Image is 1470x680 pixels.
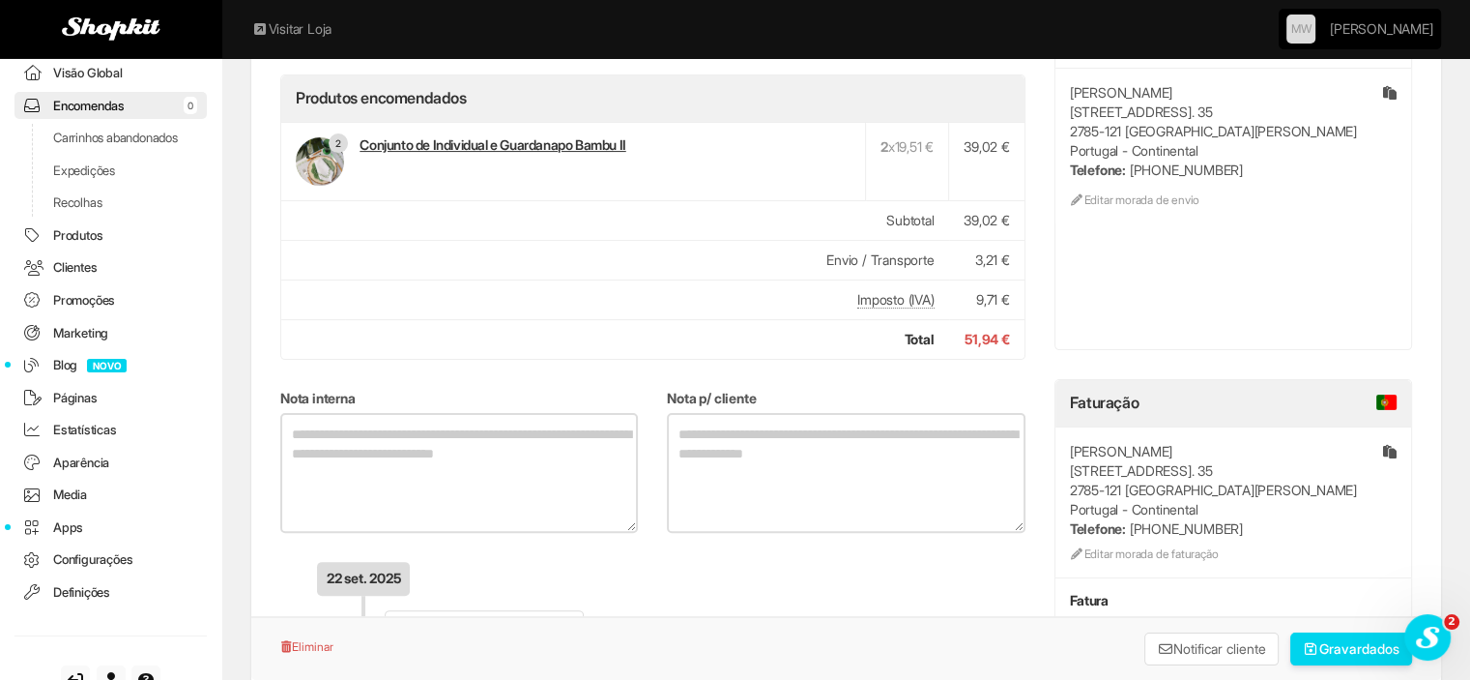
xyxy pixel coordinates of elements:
[281,240,949,280] td: Envio / Transporte
[1330,10,1432,48] a: [PERSON_NAME]
[894,138,934,155] span: 19,51 €
[281,200,949,240] td: Subtotal
[1286,15,1315,44] a: MW
[62,17,160,41] img: Shopkit
[281,319,949,359] td: Total
[14,384,207,412] a: Páginas
[317,562,411,596] div: 22 set. 2025
[1376,395,1397,410] span: Portugal - Continental
[14,124,207,152] a: Carrinhos abandonados
[949,319,1024,359] td: 51,94 €
[14,157,207,185] a: Expedições
[280,633,334,662] button: Eliminar
[1055,68,1411,223] div: [PERSON_NAME] [STREET_ADDRESS]. 35 2785-121 [GEOGRAPHIC_DATA][PERSON_NAME] Portugal - Continental
[14,253,207,281] a: Clientes
[14,189,207,217] a: Recolhas
[14,546,207,574] a: Configurações
[1070,547,1219,561] a: Editar morada de faturação
[1444,614,1459,630] span: 2
[880,138,888,155] strong: 2
[1070,520,1126,537] strong: Telefone:
[949,240,1024,280] td: 3,21 €
[1144,633,1280,665] button: Notificar cliente
[949,200,1024,240] td: 39,02 €
[14,351,207,379] a: BlogNOVO
[14,222,207,250] a: Produtos
[857,291,934,309] abbr: Este valor inclui os impostos dos produtos, custos de envio e taxas de métodos de pagamento
[360,136,625,153] a: Conjunto de Individual e Guardanapo Bambu II
[1070,162,1126,178] strong: Telefone:
[14,481,207,509] a: Media
[1362,640,1399,657] span: dados
[329,133,348,153] span: 2
[1404,614,1451,661] iframe: Intercom live chat
[296,90,467,107] h3: Produtos encomendados
[14,416,207,444] a: Estatísticas
[14,92,207,120] a: Encomendas0
[280,389,356,408] label: Nota interna
[296,137,344,186] a: 2
[1070,395,1397,412] h3: Faturação
[296,137,344,186] img: Conjunto de Individual e Guardanapo Bambu II
[949,123,1024,201] td: 39,02 €
[1070,192,1199,207] a: Editar morada de envio
[667,389,756,408] label: Nota p/ cliente
[1290,633,1413,665] button: Gravardados
[1070,593,1397,607] h5: Fatura
[14,449,207,477] a: Aparência
[14,286,207,314] a: Promoções
[949,280,1024,319] td: 9,71 €
[251,19,331,39] a: Visitar Loja
[14,319,207,347] a: Marketing
[14,578,207,606] a: Definições
[1130,520,1243,537] span: [PHONE_NUMBER]
[184,97,197,114] span: 0
[1383,83,1397,103] a: Copiar endereço de envio
[14,514,207,542] a: Apps
[14,59,207,87] a: Visão Global
[1383,442,1397,461] a: Copiar endereço de faturação
[87,359,127,372] span: NOVO
[865,123,948,201] td: x
[1130,162,1243,178] span: [PHONE_NUMBER]
[1055,428,1411,577] div: [PERSON_NAME] [STREET_ADDRESS]. 35 2785-121 [GEOGRAPHIC_DATA][PERSON_NAME] Portugal - Continental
